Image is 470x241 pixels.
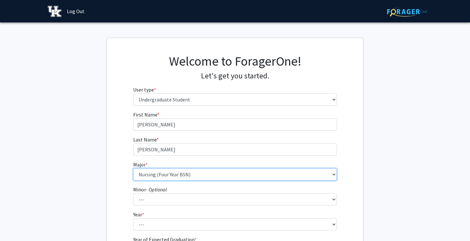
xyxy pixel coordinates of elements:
label: User type [133,86,156,93]
h1: Welcome to ForagerOne! [133,53,337,69]
label: Minor [133,186,167,193]
span: Last Name [133,136,157,143]
h4: Let's get you started. [133,71,337,81]
i: - Optional [146,186,167,193]
span: First Name [133,111,157,118]
img: University of Kentucky Logo [48,6,61,17]
label: Major [133,161,148,168]
iframe: Chat [443,212,465,236]
label: Year [133,211,144,218]
img: ForagerOne Logo [387,7,427,17]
